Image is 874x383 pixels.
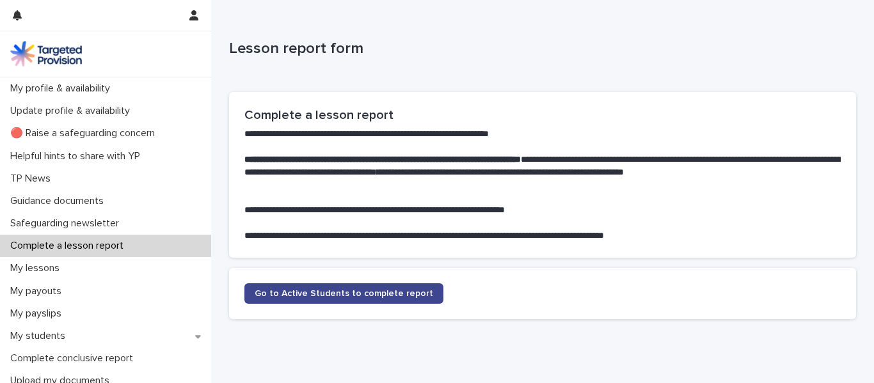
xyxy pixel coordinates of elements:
p: My payouts [5,285,72,297]
h2: Complete a lesson report [244,107,841,123]
p: Safeguarding newsletter [5,217,129,230]
p: Lesson report form [229,40,851,58]
p: Complete a lesson report [5,240,134,252]
img: M5nRWzHhSzIhMunXDL62 [10,41,82,66]
p: Guidance documents [5,195,114,207]
p: My profile & availability [5,82,120,95]
p: 🔴 Raise a safeguarding concern [5,127,165,139]
p: Helpful hints to share with YP [5,150,150,162]
p: Update profile & availability [5,105,140,117]
a: Go to Active Students to complete report [244,283,443,304]
p: Complete conclusive report [5,352,143,364]
p: My students [5,330,75,342]
span: Go to Active Students to complete report [255,289,433,298]
p: My payslips [5,308,72,320]
p: My lessons [5,262,70,274]
p: TP News [5,173,61,185]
